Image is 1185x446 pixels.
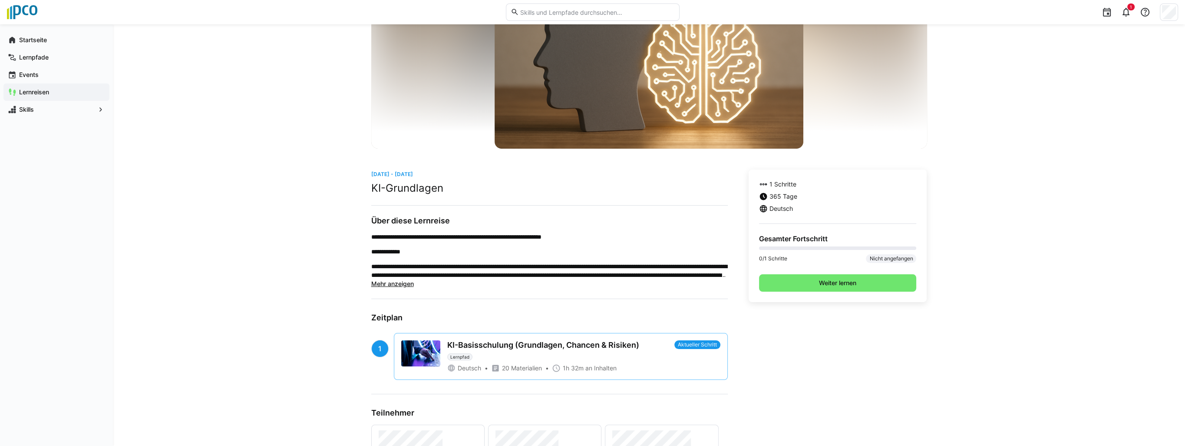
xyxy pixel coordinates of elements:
[769,180,796,189] span: 1 Schritte
[759,255,787,262] p: 0/1 Schritte
[502,364,541,373] span: 20 Materialien
[371,216,728,226] h3: Über diese Lernreise
[759,274,917,292] button: Weiter lernen
[769,204,793,213] span: Deutsch
[759,234,917,243] h4: Gesamter Fortschritt
[674,340,720,349] span: Aktueller Schritt
[401,340,440,366] img: KI-Basisschulung (Grundlagen, Chancen & Risiken)
[371,313,728,323] h3: Zeitplan
[371,171,413,177] span: [DATE] - [DATE]
[457,364,481,373] span: Deutsch
[818,279,858,287] span: Weiter lernen
[371,408,414,418] h3: Teilnehmer
[519,8,674,16] input: Skills und Lernpfade durchsuchen…
[447,340,639,350] div: KI-Basisschulung (Grundlagen, Chancen & Risiken)
[371,340,389,357] div: 1
[562,364,616,373] span: 1h 32m an Inhalten
[866,254,916,263] span: Nicht angefangen
[371,182,728,195] h2: KI-Grundlagen
[769,192,797,201] span: 365 Tage
[1130,4,1132,10] span: 1
[450,354,469,359] span: Lernpfad
[371,280,414,287] span: Mehr anzeigen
